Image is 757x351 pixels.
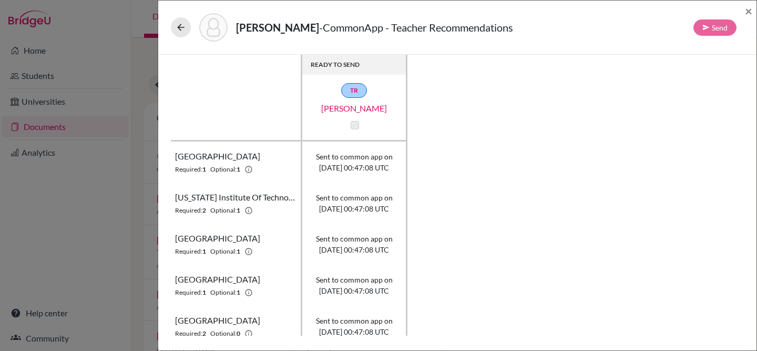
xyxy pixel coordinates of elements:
button: Send [693,19,736,36]
span: [GEOGRAPHIC_DATA] [175,314,260,327]
b: 2 [202,206,206,215]
span: [GEOGRAPHIC_DATA] [175,273,260,286]
span: Optional: [210,288,237,297]
span: Required: [175,247,202,256]
b: 0 [237,329,240,338]
b: 1 [202,288,206,297]
a: [PERSON_NAME] [302,102,407,115]
span: [GEOGRAPHIC_DATA] [175,232,260,245]
span: Sent to common app on [DATE] 00:47:08 UTC [316,233,393,255]
span: Required: [175,206,202,215]
span: Optional: [210,247,237,256]
button: Close [745,5,752,17]
b: 1 [237,206,240,215]
b: 2 [202,329,206,338]
span: Sent to common app on [DATE] 00:47:08 UTC [316,274,393,296]
span: - CommonApp - Teacher Recommendations [319,21,513,34]
span: Optional: [210,206,237,215]
b: 1 [237,165,240,174]
b: 1 [202,165,206,174]
span: Required: [175,329,202,338]
span: Required: [175,165,202,174]
span: Sent to common app on [DATE] 00:47:08 UTC [316,315,393,337]
span: [US_STATE] Institute of Technology [175,191,296,204]
span: Required: [175,288,202,297]
span: Sent to common app on [DATE] 00:47:08 UTC [316,192,393,214]
th: READY TO SEND [302,55,407,75]
span: Optional: [210,165,237,174]
span: × [745,3,752,18]
strong: [PERSON_NAME] [236,21,319,34]
b: 1 [202,247,206,256]
span: Optional: [210,329,237,338]
span: [GEOGRAPHIC_DATA] [175,150,260,163]
a: TR [341,83,367,98]
b: 1 [237,247,240,256]
span: Sent to common app on [DATE] 00:47:08 UTC [316,151,393,173]
b: 1 [237,288,240,297]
